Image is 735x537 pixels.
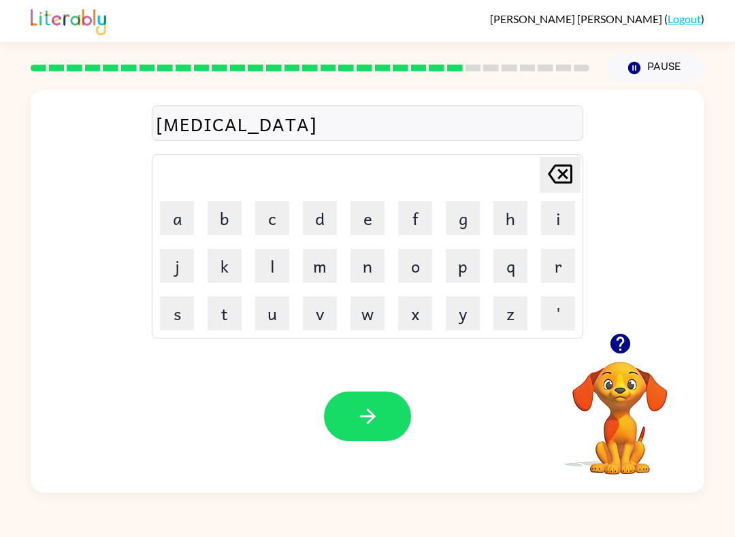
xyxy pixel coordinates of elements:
[255,201,289,235] button: c
[490,12,704,25] div: ( )
[541,201,575,235] button: i
[350,249,385,283] button: n
[490,12,664,25] span: [PERSON_NAME] [PERSON_NAME]
[552,341,688,477] video: Your browser must support playing .mp4 files to use Literably. Please try using another browser.
[303,201,337,235] button: d
[255,249,289,283] button: l
[606,52,704,84] button: Pause
[493,249,527,283] button: q
[160,249,194,283] button: j
[303,249,337,283] button: m
[255,296,289,330] button: u
[398,249,432,283] button: o
[493,296,527,330] button: z
[350,296,385,330] button: w
[446,249,480,283] button: p
[350,201,385,235] button: e
[398,296,432,330] button: x
[160,296,194,330] button: s
[160,201,194,235] button: a
[398,201,432,235] button: f
[493,201,527,235] button: h
[303,296,337,330] button: v
[668,12,701,25] a: Logout
[541,296,575,330] button: '
[446,296,480,330] button: y
[541,249,575,283] button: r
[31,5,106,35] img: Literably
[156,109,579,138] div: [MEDICAL_DATA]
[208,201,242,235] button: b
[446,201,480,235] button: g
[208,296,242,330] button: t
[208,249,242,283] button: k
